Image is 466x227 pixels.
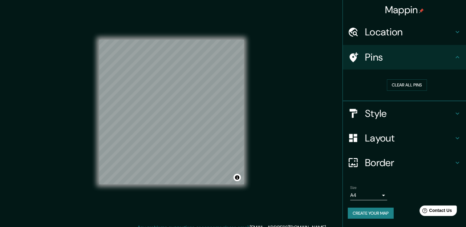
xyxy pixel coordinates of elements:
h4: Style [365,107,454,120]
h4: Pins [365,51,454,63]
div: A4 [350,190,387,200]
div: Style [343,101,466,126]
button: Clear all pins [387,79,427,91]
button: Create your map [348,208,394,219]
label: Size [350,185,357,190]
h4: Location [365,26,454,38]
div: Location [343,20,466,44]
h4: Border [365,157,454,169]
button: Toggle attribution [233,174,241,181]
div: Pins [343,45,466,70]
img: pin-icon.png [419,8,424,13]
canvas: Map [99,40,244,184]
div: Border [343,150,466,175]
div: Layout [343,126,466,150]
h4: Mappin [385,4,424,16]
iframe: Help widget launcher [411,203,459,220]
h4: Layout [365,132,454,144]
